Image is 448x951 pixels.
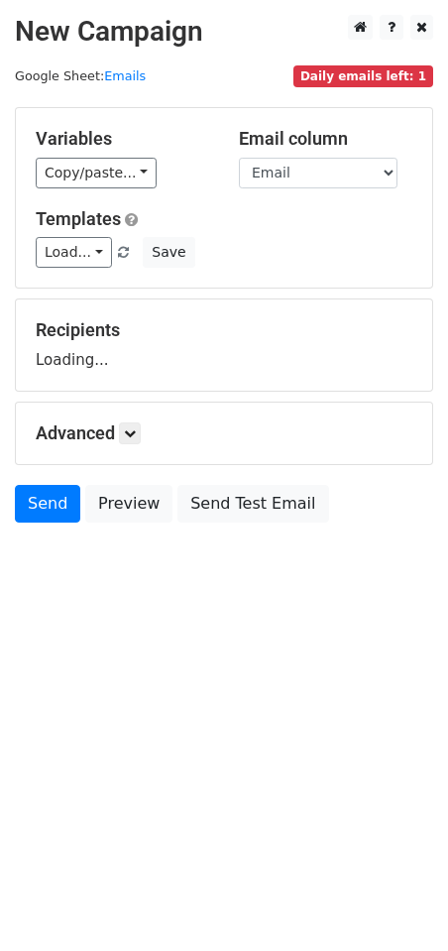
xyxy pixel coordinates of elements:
[15,485,80,523] a: Send
[143,237,194,268] button: Save
[36,128,209,150] h5: Variables
[36,237,112,268] a: Load...
[293,68,433,83] a: Daily emails left: 1
[239,128,412,150] h5: Email column
[15,68,146,83] small: Google Sheet:
[293,65,433,87] span: Daily emails left: 1
[177,485,328,523] a: Send Test Email
[36,319,412,371] div: Loading...
[104,68,146,83] a: Emails
[85,485,172,523] a: Preview
[36,208,121,229] a: Templates
[36,158,157,188] a: Copy/paste...
[349,856,448,951] iframe: Chat Widget
[15,15,433,49] h2: New Campaign
[36,422,412,444] h5: Advanced
[36,319,412,341] h5: Recipients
